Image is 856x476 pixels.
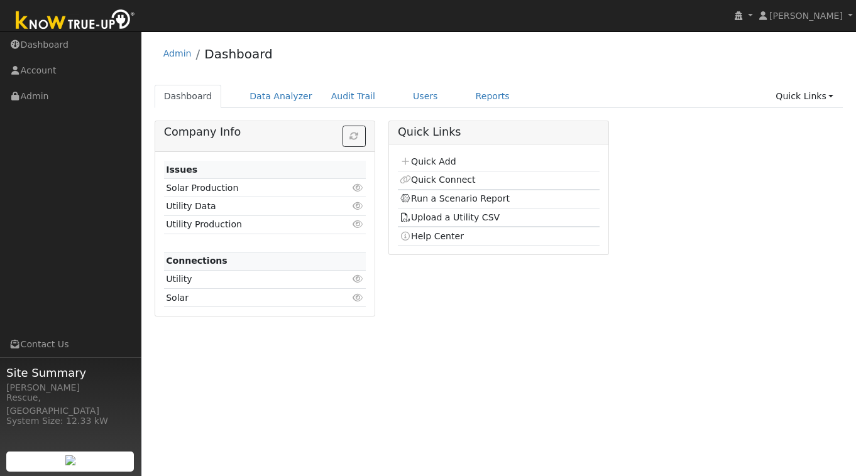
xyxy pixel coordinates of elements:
[353,220,364,229] i: Click to view
[400,231,464,241] a: Help Center
[164,179,333,197] td: Solar Production
[155,85,222,108] a: Dashboard
[398,126,600,139] h5: Quick Links
[65,455,75,465] img: retrieve
[163,48,192,58] a: Admin
[164,197,333,215] td: Utility Data
[166,256,228,266] strong: Connections
[353,183,364,192] i: Click to view
[322,85,385,108] a: Audit Trail
[164,215,333,234] td: Utility Production
[769,11,843,21] span: [PERSON_NAME]
[166,165,197,175] strong: Issues
[353,293,364,302] i: Click to view
[400,175,475,185] a: Quick Connect
[6,414,134,428] div: System Size: 12.33 kW
[466,85,519,108] a: Reports
[240,85,322,108] a: Data Analyzer
[400,193,510,203] a: Run a Scenario Report
[400,156,456,166] a: Quick Add
[6,391,134,418] div: Rescue, [GEOGRAPHIC_DATA]
[204,46,273,62] a: Dashboard
[164,289,333,307] td: Solar
[164,270,333,288] td: Utility
[353,202,364,210] i: Click to view
[766,85,843,108] a: Quick Links
[6,381,134,394] div: [PERSON_NAME]
[6,364,134,381] span: Site Summary
[400,212,500,222] a: Upload a Utility CSV
[353,274,364,283] i: Click to view
[164,126,366,139] h5: Company Info
[403,85,447,108] a: Users
[9,7,141,35] img: Know True-Up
